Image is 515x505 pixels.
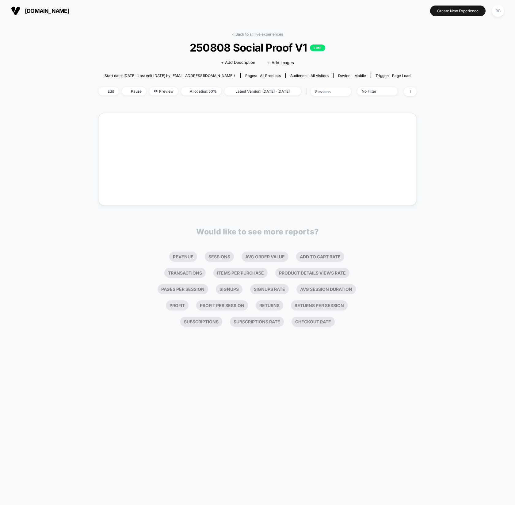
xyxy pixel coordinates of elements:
[376,73,410,78] div: Trigger:
[230,317,284,327] li: Subscriptions Rate
[158,284,208,294] li: Pages Per Session
[392,73,410,78] span: Page Load
[311,73,329,78] span: All Visitors
[149,87,178,95] span: Preview
[122,87,146,95] span: Pause
[291,300,348,310] li: Returns Per Session
[290,73,329,78] div: Audience:
[11,6,20,15] img: Visually logo
[296,284,356,294] li: Avg Session Duration
[98,87,119,95] span: Edit
[333,73,371,78] span: Device:
[362,89,386,94] div: No Filter
[242,252,288,262] li: Avg Order Value
[105,73,235,78] span: Start date: [DATE] (Last edit [DATE] by [EMAIL_ADDRESS][DOMAIN_NAME])
[196,227,319,236] p: Would like to see more reports?
[221,60,255,66] span: + Add Description
[213,268,268,278] li: Items Per Purchase
[166,300,189,310] li: Profit
[169,252,197,262] li: Revenue
[260,73,281,78] span: all products
[310,44,325,51] p: LIVE
[256,300,283,310] li: Returns
[196,300,248,310] li: Profit Per Session
[25,8,69,14] span: [DOMAIN_NAME]
[315,89,340,94] div: sessions
[164,268,206,278] li: Transactions
[181,87,221,95] span: Allocation: 50%
[490,5,506,17] button: RC
[304,87,311,96] span: |
[114,41,401,54] span: 250808 Social Proof V1
[296,252,344,262] li: Add To Cart Rate
[9,6,71,16] button: [DOMAIN_NAME]
[275,268,349,278] li: Product Details Views Rate
[268,60,294,65] span: + Add Images
[354,73,366,78] span: mobile
[232,32,283,37] a: < Back to all live experiences
[430,6,486,16] button: Create New Experience
[492,5,504,17] div: RC
[205,252,234,262] li: Sessions
[216,284,242,294] li: Signups
[224,87,301,95] span: Latest Version: [DATE] - [DATE]
[292,317,335,327] li: Checkout Rate
[180,317,222,327] li: Subscriptions
[245,73,281,78] div: Pages:
[250,284,289,294] li: Signups Rate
